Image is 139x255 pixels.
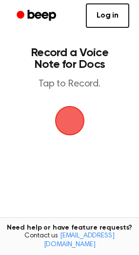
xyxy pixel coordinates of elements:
[86,3,129,28] a: Log in
[18,78,121,90] p: Tap to Record.
[18,47,121,70] h1: Record a Voice Note for Docs
[55,106,84,135] img: Beep Logo
[44,233,115,248] a: [EMAIL_ADDRESS][DOMAIN_NAME]
[6,232,133,249] span: Contact us
[10,6,65,25] a: Beep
